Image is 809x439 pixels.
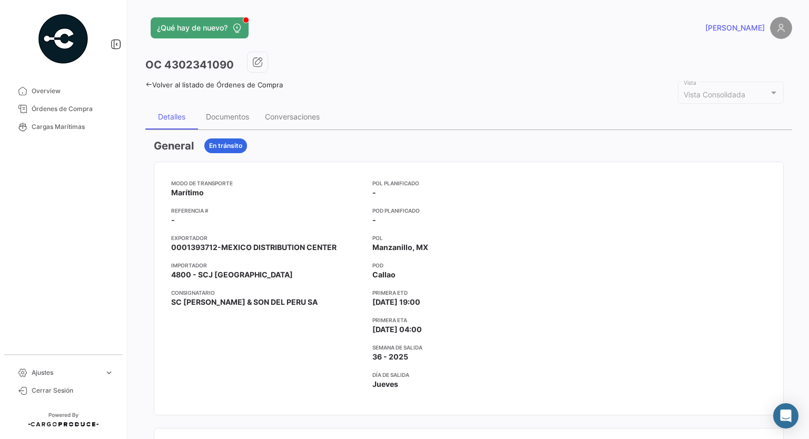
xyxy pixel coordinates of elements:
[372,234,565,242] app-card-info-title: POL
[372,215,376,225] span: -
[684,90,745,99] mat-select-trigger: Vista Consolidada
[372,371,565,379] app-card-info-title: Día de Salida
[206,112,249,121] div: Documentos
[8,118,118,136] a: Cargas Marítimas
[372,206,565,215] app-card-info-title: POD Planificado
[773,403,798,428] div: Abrir Intercom Messenger
[37,13,90,65] img: powered-by.png
[770,17,792,39] img: placeholder-user.png
[32,104,114,114] span: Órdenes de Compra
[265,112,320,121] div: Conversaciones
[151,17,249,38] button: ¿Qué hay de nuevo?
[32,122,114,132] span: Cargas Marítimas
[372,270,396,280] span: Callao
[171,270,293,280] span: 4800 - SCJ [GEOGRAPHIC_DATA]
[372,242,428,253] span: Manzanillo, MX
[8,82,118,100] a: Overview
[372,343,565,352] app-card-info-title: Semana de Salida
[171,288,364,297] app-card-info-title: Consignatario
[372,379,398,390] span: Jueves
[372,261,565,270] app-card-info-title: POD
[145,81,283,89] a: Volver al listado de Órdenes de Compra
[372,297,420,307] span: [DATE] 19:00
[209,141,242,151] span: En tránsito
[372,288,565,297] app-card-info-title: Primera ETD
[372,187,376,198] span: -
[154,138,194,153] h3: General
[372,179,565,187] app-card-info-title: POL Planificado
[372,352,408,362] span: 36 - 2025
[8,100,118,118] a: Órdenes de Compra
[705,23,765,33] span: [PERSON_NAME]
[372,324,422,335] span: [DATE] 04:00
[171,187,204,198] span: Marítimo
[157,23,228,33] span: ¿Qué hay de nuevo?
[171,215,175,225] span: -
[171,261,364,270] app-card-info-title: Importador
[32,86,114,96] span: Overview
[171,234,364,242] app-card-info-title: Exportador
[32,368,100,377] span: Ajustes
[171,179,364,187] app-card-info-title: Modo de Transporte
[171,297,318,307] span: SC [PERSON_NAME] & SON DEL PERU SA
[145,57,234,72] h3: OC 4302341090
[158,112,185,121] div: Detalles
[171,242,337,253] span: 0001393712-MEXICO DISTRIBUTION CENTER
[32,386,114,395] span: Cerrar Sesión
[171,206,364,215] app-card-info-title: Referencia #
[104,368,114,377] span: expand_more
[372,316,565,324] app-card-info-title: Primera ETA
